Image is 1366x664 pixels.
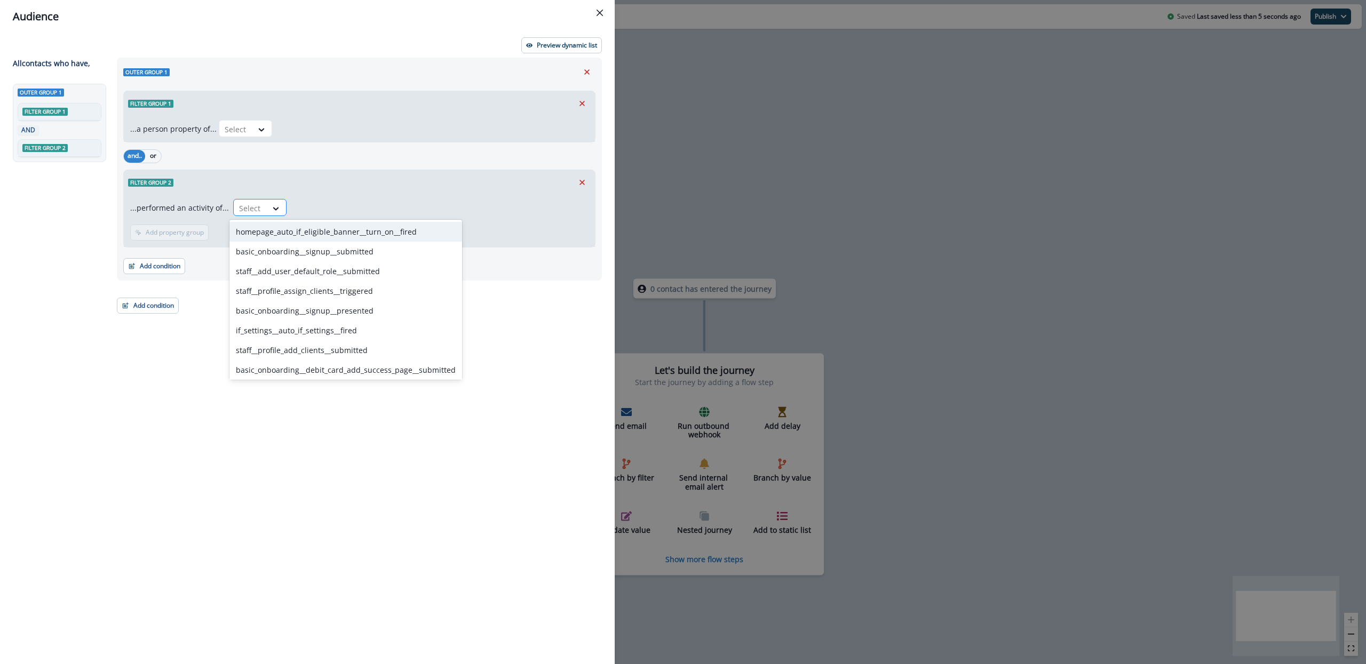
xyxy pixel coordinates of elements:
button: Add property group [130,225,209,241]
button: Remove [574,95,591,111]
span: Filter group 1 [22,108,68,116]
div: if_settings__auto_if_settings__fired [229,321,462,340]
button: Remove [578,64,595,80]
div: staff__profile_add_clients__submitted [229,340,462,360]
span: Outer group 1 [18,89,64,97]
div: basic_onboarding__signup__presented [229,301,462,321]
span: Filter group 2 [128,179,173,187]
div: staff__profile_assign_clients__triggered [229,281,462,301]
button: and.. [124,150,145,163]
span: Outer group 1 [123,68,170,76]
div: homepage_auto_if_eligible_banner__turn_on__fired [229,222,462,242]
button: or [145,150,161,163]
div: staff__add_user_default_role__submitted [229,261,462,281]
button: Remove [574,174,591,190]
button: Add condition [117,298,179,314]
p: ...a person property of... [130,123,217,134]
p: AND [20,125,37,135]
div: basic_onboarding__signup__submitted [229,242,462,261]
button: Close [591,4,608,21]
div: basic_onboarding__debit_card_add_success_page__submitted [229,360,462,380]
span: Filter group 1 [128,100,173,108]
p: ...performed an activity of... [130,202,229,213]
p: All contact s who have, [13,58,90,69]
p: Add property group [146,229,204,236]
p: Preview dynamic list [537,42,597,49]
div: Audience [13,9,602,25]
button: Add condition [123,258,185,274]
span: Filter group 2 [22,144,68,152]
button: Preview dynamic list [521,37,602,53]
